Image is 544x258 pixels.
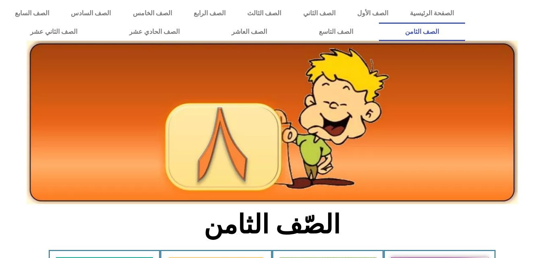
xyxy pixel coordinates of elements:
[4,23,103,41] a: الصف الثاني عشر
[399,4,465,23] a: الصفحة الرئيسية
[346,4,399,23] a: الصف الأول
[292,4,346,23] a: الصف الثاني
[205,23,293,41] a: الصف العاشر
[139,209,405,240] h2: الصّف الثامن
[379,23,465,41] a: الصف الثامن
[293,23,379,41] a: الصف التاسع
[60,4,122,23] a: الصف السادس
[183,4,236,23] a: الصف الرابع
[4,4,60,23] a: الصف السابع
[103,23,205,41] a: الصف الحادي عشر
[122,4,183,23] a: الصف الخامس
[236,4,292,23] a: الصف الثالث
